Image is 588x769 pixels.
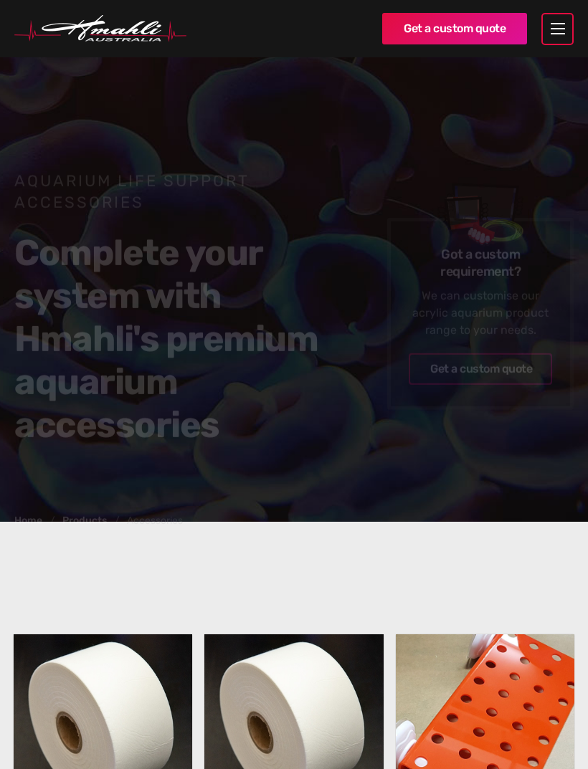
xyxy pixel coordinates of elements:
div: menu [541,13,574,45]
h6: Got a custom requirement? [409,246,552,280]
h3: Accessories range [18,601,570,626]
a: Products [62,516,107,526]
a: Home [14,516,42,526]
img: Accessories [409,156,552,284]
a: Get a custom quote [382,13,527,44]
div: Get a custom quote [430,360,531,378]
h1: Aquarium Life Support Accessories [14,171,341,214]
div: Accessories [127,516,183,526]
a: Get a custom quote [409,353,552,385]
a: home [14,15,368,42]
img: Hmahli Australia Logo [14,15,186,42]
div: We can customise our acrylic aquarium product range to your needs. [409,287,552,339]
h2: Complete your system with Hmahli's premium aquarium accessories [14,231,341,446]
